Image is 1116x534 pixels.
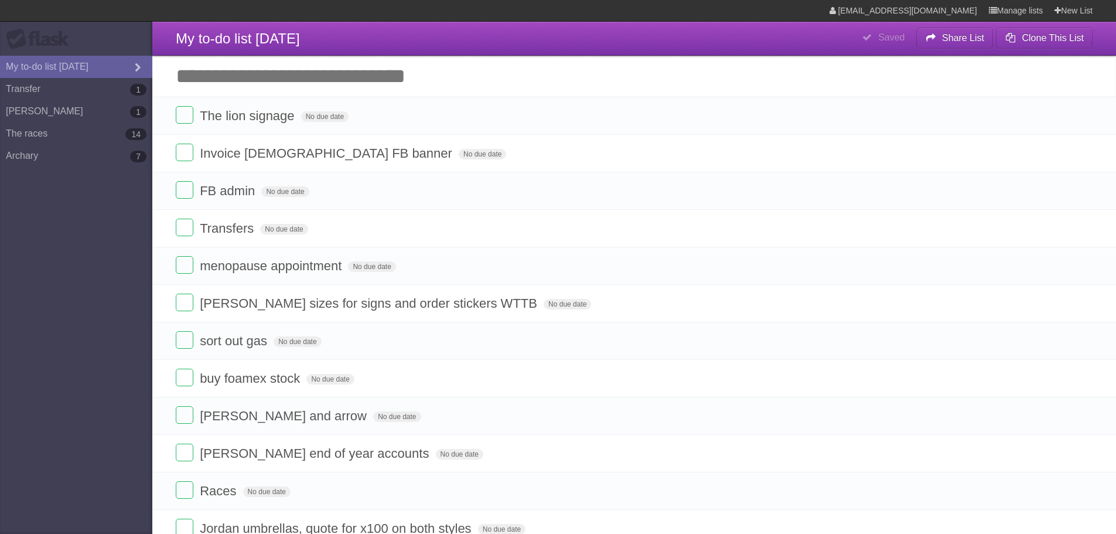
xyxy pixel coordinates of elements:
[459,149,506,159] span: No due date
[348,261,395,272] span: No due date
[6,29,76,50] div: Flask
[1022,33,1084,43] b: Clone This List
[200,371,303,386] span: buy foamex stock
[176,256,193,274] label: Done
[125,128,146,140] b: 14
[200,146,455,161] span: Invoice [DEMOGRAPHIC_DATA] FB banner
[200,183,258,198] span: FB admin
[176,369,193,386] label: Done
[373,411,421,422] span: No due date
[176,481,193,499] label: Done
[436,449,483,460] span: No due date
[176,181,193,199] label: Done
[200,446,432,461] span: [PERSON_NAME] end of year accounts
[130,84,146,96] b: 1
[274,336,321,347] span: No due date
[942,33,984,43] b: Share List
[261,186,309,197] span: No due date
[200,484,239,498] span: Races
[200,334,270,348] span: sort out gas
[176,144,193,161] label: Done
[200,259,344,273] span: menopause appointment
[176,331,193,349] label: Done
[996,28,1093,49] button: Clone This List
[176,30,300,46] span: My to-do list [DATE]
[243,487,291,497] span: No due date
[544,299,591,309] span: No due date
[176,219,193,236] label: Done
[200,221,257,236] span: Transfers
[176,106,193,124] label: Done
[301,111,349,122] span: No due date
[878,32,905,42] b: Saved
[130,151,146,162] b: 7
[200,108,297,123] span: The lion signage
[306,374,354,385] span: No due date
[176,444,193,461] label: Done
[200,296,540,311] span: [PERSON_NAME] sizes for signs and order stickers WTTB
[176,294,193,311] label: Done
[260,224,308,234] span: No due date
[176,406,193,424] label: Done
[916,28,994,49] button: Share List
[130,106,146,118] b: 1
[200,409,370,423] span: [PERSON_NAME] and arrow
